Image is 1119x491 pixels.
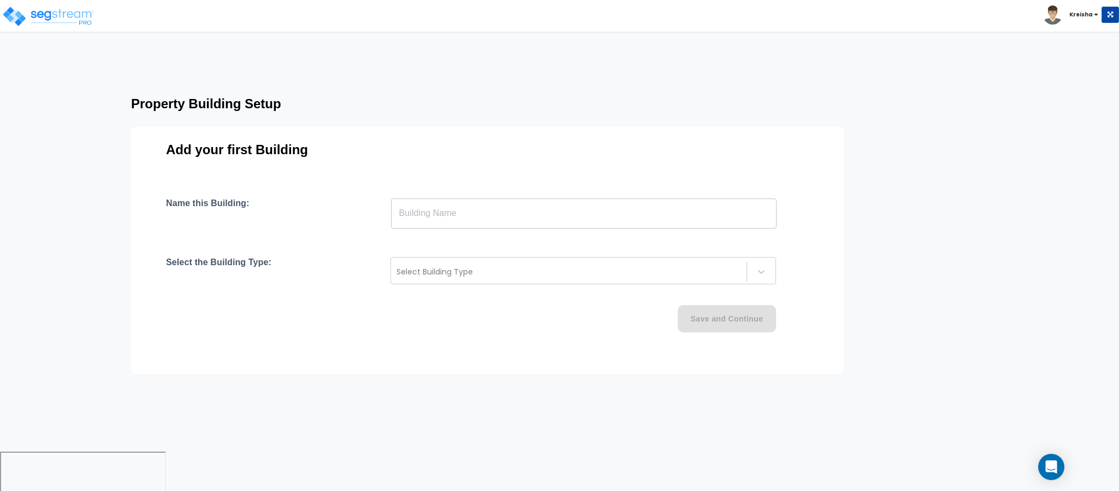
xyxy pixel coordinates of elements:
b: Kreisha [1069,10,1093,19]
div: Open Intercom Messenger [1038,454,1064,480]
img: logo_pro_r.png [2,5,94,27]
h4: Name this Building: [166,198,249,229]
h4: Select the Building Type: [166,257,271,284]
img: avatar.png [1043,5,1062,25]
h3: Add your first Building [166,142,809,157]
input: Building Name [391,198,777,229]
h3: Property Building Setup [131,96,922,112]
